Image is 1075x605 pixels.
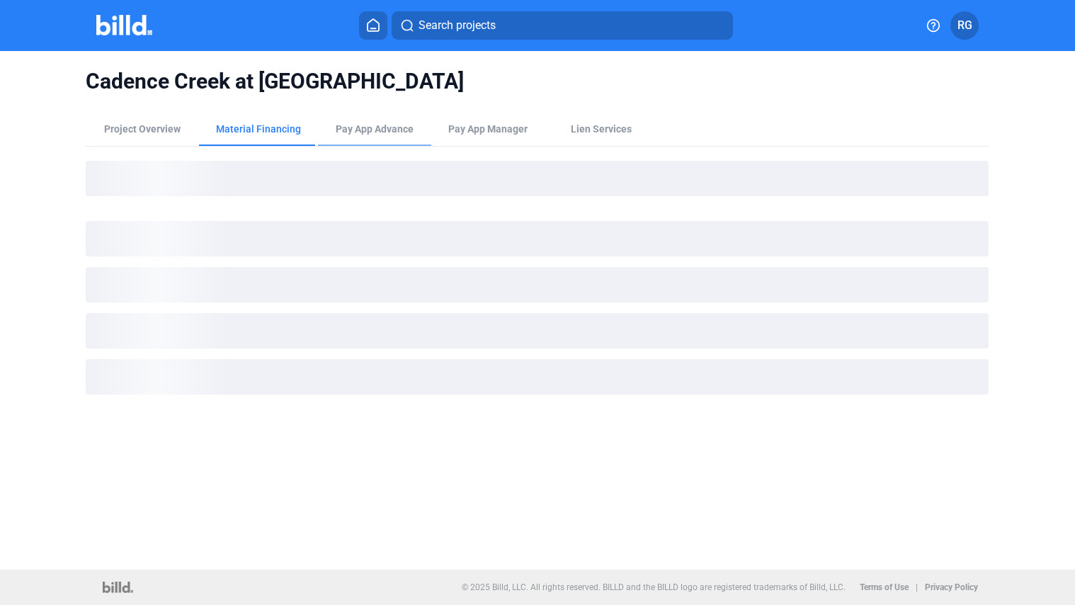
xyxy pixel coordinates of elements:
[86,267,989,302] div: loading
[916,582,918,592] p: |
[571,122,632,136] div: Lien Services
[86,221,989,256] div: loading
[103,582,133,593] img: logo
[104,122,181,136] div: Project Overview
[957,17,972,34] span: RG
[950,11,979,40] button: RG
[216,122,301,136] div: Material Financing
[419,17,496,34] span: Search projects
[462,582,846,592] p: © 2025 Billd, LLC. All rights reserved. BILLD and the BILLD logo are registered trademarks of Bil...
[860,582,909,592] b: Terms of Use
[86,313,989,349] div: loading
[96,15,152,35] img: Billd Company Logo
[86,359,989,395] div: loading
[925,582,978,592] b: Privacy Policy
[86,161,989,196] div: loading
[86,68,989,95] span: Cadence Creek at [GEOGRAPHIC_DATA]
[336,122,414,136] div: Pay App Advance
[392,11,733,40] button: Search projects
[448,122,528,136] span: Pay App Manager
